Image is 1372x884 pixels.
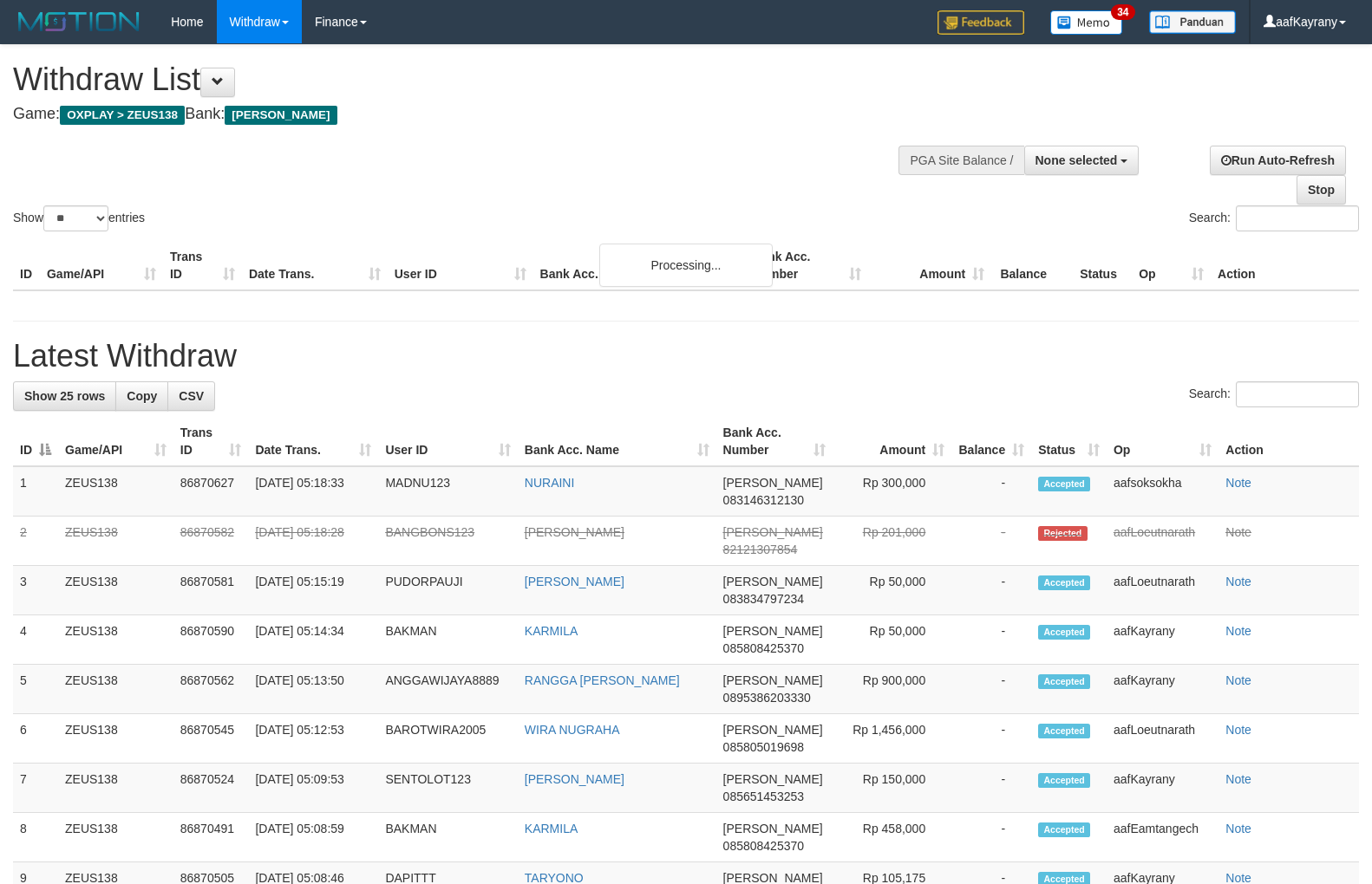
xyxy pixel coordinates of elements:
a: Stop [1297,175,1346,205]
th: Action [1211,241,1359,290]
td: BAKMAN [378,813,517,862]
td: ZEUS138 [58,764,173,813]
a: Copy [115,381,168,411]
img: MOTION_logo.png [13,9,145,35]
a: Note [1225,476,1251,490]
span: [PERSON_NAME] [723,673,823,687]
td: [DATE] 05:18:33 [248,466,378,517]
span: [PERSON_NAME] [225,106,336,125]
th: Status [1073,241,1132,290]
th: User ID [388,241,533,290]
span: Copy 085808425370 to clipboard [723,641,804,655]
td: 4 [13,615,58,665]
td: Rp 1,456,000 [833,714,951,764]
td: Rp 201,000 [833,517,951,566]
td: PUDORPAUJI [378,566,517,615]
th: User ID: activate to sort column ascending [378,417,517,466]
td: aafsoksokha [1107,466,1218,517]
td: 86870582 [173,517,249,566]
a: Show 25 rows [13,381,116,411]
img: Button%20Memo.svg [1050,10,1123,35]
button: None selected [1024,146,1140,175]
a: Run Auto-Refresh [1210,146,1346,175]
td: ZEUS138 [58,813,173,862]
label: Search: [1189,205,1359,231]
th: Bank Acc. Name [533,241,746,290]
td: Rp 50,000 [833,566,951,615]
td: [DATE] 05:18:28 [248,517,378,566]
span: None selected [1036,153,1118,167]
td: 86870545 [173,714,249,764]
td: 8 [13,813,58,862]
th: Action [1218,417,1359,466]
td: Rp 458,000 [833,813,951,862]
span: Accepted [1038,575,1090,590]
a: WIRA NUGRAHA [525,723,620,737]
td: ZEUS138 [58,566,173,615]
select: Showentries [43,205,108,231]
input: Search: [1236,205,1359,231]
td: aafLoeutnarath [1107,566,1218,615]
span: Accepted [1038,773,1090,788]
td: - [951,714,1031,764]
td: - [951,665,1031,714]
a: NURAINI [525,476,575,490]
td: BAKMAN [378,615,517,665]
th: Trans ID [163,241,242,290]
th: Bank Acc. Number: activate to sort column ascending [716,417,833,466]
td: - [951,813,1031,862]
a: CSV [167,381,215,411]
td: ANGGAWIJAYA8889 [378,665,517,714]
th: Bank Acc. Name: activate to sort column ascending [518,417,716,466]
th: ID: activate to sort column descending [13,417,58,466]
td: 86870590 [173,615,249,665]
h4: Game: Bank: [13,106,898,123]
td: ZEUS138 [58,714,173,764]
th: Amount: activate to sort column ascending [833,417,951,466]
th: Game/API [40,241,163,290]
td: Rp 150,000 [833,764,951,813]
td: Rp 50,000 [833,615,951,665]
span: Show 25 rows [24,389,105,403]
span: Copy 085651453253 to clipboard [723,790,804,803]
td: [DATE] 05:09:53 [248,764,378,813]
span: Accepted [1038,625,1090,640]
th: Amount [868,241,991,290]
span: Copy 085808425370 to clipboard [723,839,804,853]
span: [PERSON_NAME] [723,525,823,539]
span: Accepted [1038,724,1090,738]
span: Accepted [1038,674,1090,689]
span: Accepted [1038,822,1090,837]
span: Accepted [1038,477,1090,491]
td: 5 [13,665,58,714]
a: KARMILA [525,822,578,835]
span: [PERSON_NAME] [723,772,823,786]
a: Note [1225,673,1251,687]
td: ZEUS138 [58,665,173,714]
td: aafKayrany [1107,615,1218,665]
td: aafKayrany [1107,665,1218,714]
td: Rp 300,000 [833,466,951,517]
label: Show entries [13,205,145,231]
span: OXPLAY > ZEUS138 [60,106,185,125]
td: - [951,466,1031,517]
td: MADNU123 [378,466,517,517]
td: aafLoeutnarath [1107,517,1218,566]
a: [PERSON_NAME] [525,575,624,588]
th: ID [13,241,40,290]
label: Search: [1189,381,1359,407]
a: Note [1225,525,1251,539]
td: 86870562 [173,665,249,714]
span: [PERSON_NAME] [723,476,823,490]
td: 86870581 [173,566,249,615]
span: Copy 083146312130 to clipboard [723,493,804,507]
td: Rp 900,000 [833,665,951,714]
th: Date Trans. [242,241,388,290]
td: 86870491 [173,813,249,862]
td: [DATE] 05:08:59 [248,813,378,862]
span: Copy 0895386203330 to clipboard [723,691,811,705]
td: [DATE] 05:12:53 [248,714,378,764]
th: Op [1132,241,1211,290]
th: Balance: activate to sort column ascending [951,417,1031,466]
a: Note [1225,575,1251,588]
